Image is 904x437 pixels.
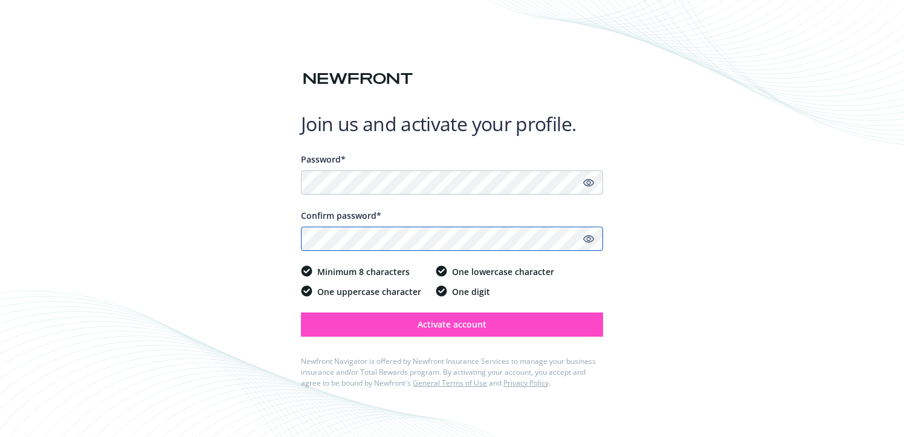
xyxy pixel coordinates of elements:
span: Password* [301,154,346,165]
span: One digit [452,285,490,298]
span: One uppercase character [317,285,421,298]
input: Confirm your unique password... [301,227,603,251]
img: Newfront logo [301,68,415,89]
span: Confirm password* [301,210,381,221]
input: Enter a unique password... [301,170,603,195]
a: Show password [581,231,596,246]
a: Privacy Policy [503,378,549,388]
a: Show password [581,175,596,190]
span: Activate account [418,319,486,330]
div: Newfront Navigator is offered by Newfront Insurance Services to manage your business insurance an... [301,356,603,389]
h1: Join us and activate your profile. [301,112,603,136]
span: Minimum 8 characters [317,265,410,278]
span: One lowercase character [452,265,554,278]
a: General Terms of Use [413,378,487,388]
button: Activate account [301,312,603,337]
